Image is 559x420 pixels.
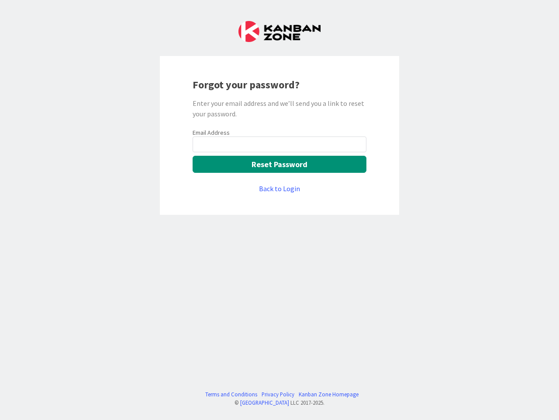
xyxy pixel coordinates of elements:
[193,98,366,119] div: Enter your email address and we’ll send you a link to reset your password.
[193,78,300,91] b: Forgot your password?
[205,390,257,399] a: Terms and Conditions
[238,21,321,42] img: Kanban Zone
[259,183,300,194] a: Back to Login
[193,129,230,136] label: Email Address
[201,399,359,407] div: © LLC 2017- 2025 .
[299,390,359,399] a: Kanban Zone Homepage
[193,156,366,173] button: Reset Password
[262,390,294,399] a: Privacy Policy
[240,399,289,406] a: [GEOGRAPHIC_DATA]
